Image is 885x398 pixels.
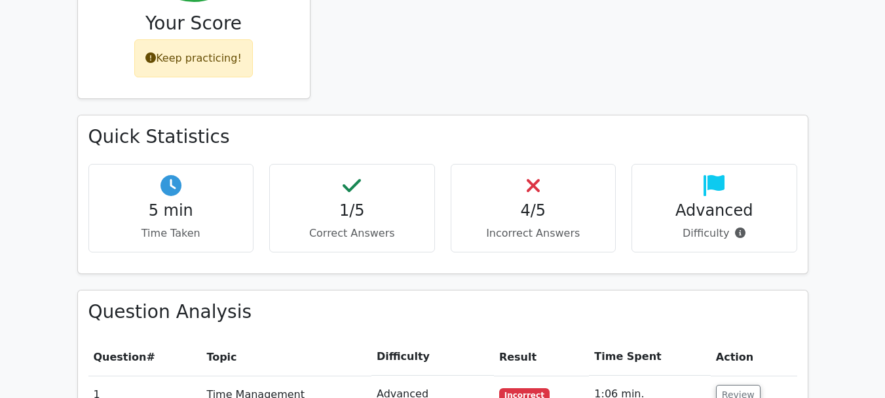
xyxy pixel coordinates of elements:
h4: 4/5 [462,201,605,220]
p: Correct Answers [280,226,424,241]
th: Difficulty [371,338,494,376]
p: Time Taken [100,226,243,241]
th: Result [494,338,589,376]
th: Time Spent [589,338,711,376]
p: Difficulty [643,226,786,241]
h4: 5 min [100,201,243,220]
h4: Advanced [643,201,786,220]
th: # [88,338,202,376]
div: Keep practicing! [134,39,253,77]
h3: Your Score [88,12,299,35]
p: Incorrect Answers [462,226,605,241]
h3: Question Analysis [88,301,797,323]
span: Question [94,351,147,363]
th: Action [711,338,797,376]
th: Topic [201,338,371,376]
h3: Quick Statistics [88,126,797,148]
h4: 1/5 [280,201,424,220]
